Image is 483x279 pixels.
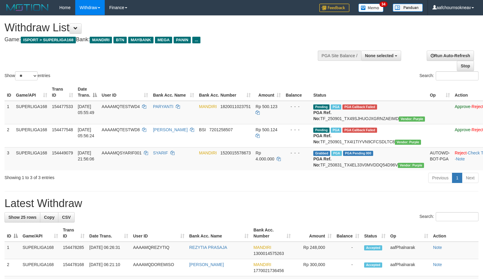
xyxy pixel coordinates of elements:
a: Run Auto-Refresh [427,51,474,61]
td: Rp 248,000 [293,242,334,259]
div: - - - [286,150,308,156]
td: TF_250901_TX49SJHUOJXGRNZAEIMD [311,101,427,124]
span: Accepted [364,245,382,250]
span: Copy 1300014575263 to clipboard [253,251,284,256]
h1: Withdraw List [5,22,316,34]
th: Amount: activate to sort column ascending [253,84,283,101]
b: PGA Ref. No: [313,157,331,167]
b: PGA Ref. No: [313,133,331,144]
h4: Game: Bank: [5,37,316,43]
td: 3 [5,147,14,170]
span: MEGA [155,37,172,43]
a: CSV [58,212,75,222]
th: ID: activate to sort column descending [5,225,20,242]
th: Date Trans.: activate to sort column ascending [87,225,131,242]
span: Copy 1770021736456 to clipboard [253,268,284,273]
button: None selected [361,51,401,61]
span: PANIN [174,37,191,43]
input: Search: [436,71,478,80]
span: Marked by aafchoeunmanni [331,151,342,156]
th: Op: activate to sort column ascending [388,225,431,242]
td: SUPERLIGA168 [20,242,60,259]
span: MANDIRI [90,37,112,43]
label: Search: [420,71,478,80]
h1: Latest Withdraw [5,197,478,209]
td: 1 [5,242,20,259]
span: MAYBANK [128,37,153,43]
td: Rp 300,000 [293,259,334,276]
img: MOTION_logo.png [5,3,50,12]
span: Rp 4.000.000 [255,150,274,161]
div: Showing 1 to 3 of 3 entries [5,172,197,181]
td: 2 [5,124,14,147]
span: MANDIRI [253,245,271,250]
td: - [334,242,362,259]
img: Button%20Memo.svg [358,4,384,12]
th: ID [5,84,14,101]
td: 154478168 [60,259,87,276]
a: Next [462,173,478,183]
div: - - - [286,127,308,133]
span: Vendor URL: https://trx4.1velocity.biz [399,116,425,122]
span: PGA Error [342,128,377,133]
span: Pending [313,104,330,110]
img: panduan.png [393,4,423,12]
td: SUPERLIGA168 [14,124,50,147]
span: AAAAMQSYARIF001 [102,150,142,155]
span: Vendor URL: https://trx4.1velocity.biz [395,140,421,145]
span: [DATE] 21:56:06 [78,150,94,161]
th: Date Trans.: activate to sort column descending [76,84,99,101]
a: Stop [457,61,474,71]
div: PGA Site Balance / [318,51,361,61]
span: Grabbed [313,151,330,156]
span: MANDIRI [199,150,217,155]
a: Show 25 rows [5,212,40,222]
span: MANDIRI [253,262,271,267]
td: TF_250831_TX4EL33V0MVDDQ54D96V [311,147,427,170]
b: PGA Ref. No: [313,110,331,121]
span: Marked by aafmaleo [331,104,341,110]
a: [PERSON_NAME] [189,262,224,267]
span: [DATE] 05:56:24 [78,127,94,138]
span: Rp 500.124 [255,127,277,132]
td: TF_250901_TX4I1TIYVN9CFCSDLTC8 [311,124,427,147]
span: 154477548 [52,127,73,132]
a: Note [433,245,442,250]
a: Previous [428,173,452,183]
span: Copy 7201258507 to clipboard [209,127,233,132]
span: AAAAMQTESTWD4 [102,104,140,109]
td: [DATE] 06:21:10 [87,259,131,276]
a: Note [433,262,442,267]
a: [PERSON_NAME] [153,127,187,132]
span: Accepted [364,262,382,268]
span: Vendor URL: https://trx4.1velocity.biz [398,163,424,168]
td: aafPhalnarak [388,242,431,259]
th: User ID: activate to sort column ascending [99,84,151,101]
th: Op: activate to sort column ascending [427,84,452,101]
span: BTN [113,37,127,43]
a: Approve [455,127,470,132]
th: Balance [283,84,311,101]
span: Marked by aafmaleo [331,128,341,133]
span: Copy [44,215,54,220]
td: 154478285 [60,242,87,259]
th: Bank Acc. Name: activate to sort column ascending [150,84,197,101]
td: 2 [5,259,20,276]
a: Note [456,157,465,161]
td: AAAAMQDOREMISO [131,259,187,276]
span: CSV [62,215,71,220]
span: AAAAMQTESTWD8 [102,127,140,132]
span: Show 25 rows [8,215,36,220]
span: ISPORT > SUPERLIGA168 [21,37,76,43]
th: Trans ID: activate to sort column ascending [50,84,76,101]
a: PARYANTI [153,104,173,109]
td: [DATE] 06:26:31 [87,242,131,259]
span: [DATE] 05:55:49 [78,104,94,115]
a: Copy [40,212,58,222]
th: Game/API: activate to sort column ascending [14,84,50,101]
span: PGA Pending [343,151,373,156]
input: Search: [436,212,478,221]
th: Amount: activate to sort column ascending [293,225,334,242]
th: Bank Acc. Name: activate to sort column ascending [187,225,251,242]
td: SUPERLIGA168 [14,101,50,124]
